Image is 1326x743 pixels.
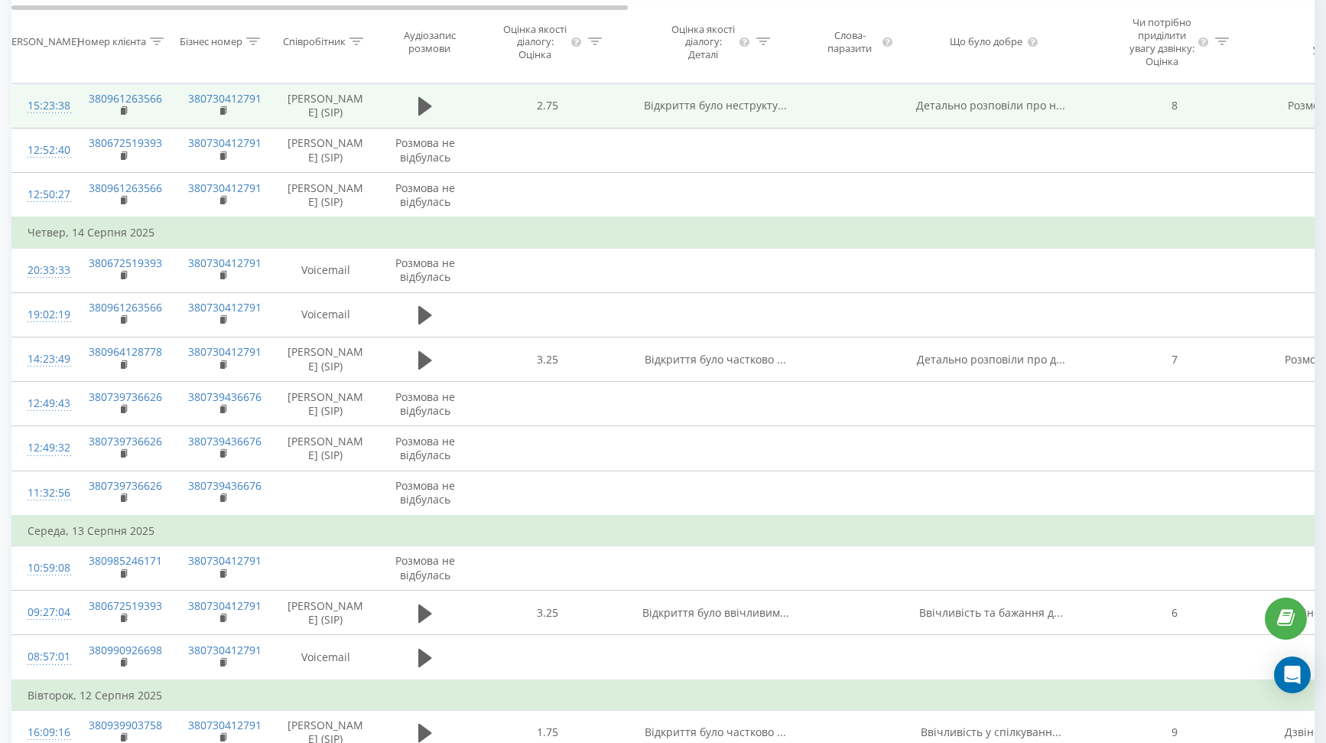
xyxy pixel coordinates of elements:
div: Слова-паразити [821,29,879,55]
span: Розмова не відбулась [395,389,455,418]
div: 12:52:40 [28,135,58,165]
td: [PERSON_NAME] (SIP) [272,382,379,426]
div: [PERSON_NAME] [2,35,80,48]
td: [PERSON_NAME] (SIP) [272,129,379,173]
td: [PERSON_NAME] (SIP) [272,83,379,128]
span: Ввічливість та бажання д... [919,605,1063,620]
a: 380739436676 [188,389,262,404]
a: 380730412791 [188,643,262,657]
div: 10:59:08 [28,553,58,583]
span: Розмова не відбулась [395,135,455,164]
div: 19:02:19 [28,300,58,330]
div: Номер клієнта [77,35,146,48]
td: 3.25 [471,591,624,635]
a: 380672519393 [89,135,162,150]
span: Ввічливість у спілкуванн... [921,725,1061,739]
div: 12:49:32 [28,433,58,463]
td: [PERSON_NAME] (SIP) [272,173,379,218]
td: 2.75 [471,83,624,128]
a: 380990926698 [89,643,162,657]
a: 380961263566 [89,300,162,314]
span: Детально розповіли про н... [916,98,1065,112]
span: Відкриття було ввічливим... [642,605,789,620]
a: 380730412791 [188,598,262,613]
a: 380730412791 [188,300,262,314]
td: 7 [1083,337,1266,382]
span: Розмова не відбулась [395,181,455,209]
div: Співробітник [283,35,346,48]
div: Бізнес номер [180,35,242,48]
div: 14:23:49 [28,344,58,374]
a: 380730412791 [188,135,262,150]
div: Що було добре [950,35,1022,48]
a: 380730412791 [188,553,262,568]
div: 15:23:38 [28,91,58,121]
td: Voicemail [272,248,379,292]
div: 12:50:27 [28,180,58,210]
a: 380730412791 [188,181,262,195]
a: 380739436676 [188,434,262,448]
span: Відкриття було частково ... [645,352,786,367]
span: Відкриття було неструкту... [644,98,787,112]
span: Відкриття було частково ... [645,725,786,739]
a: 380672519393 [89,598,162,613]
div: Оцінка якості діалогу: Деталі [671,22,736,61]
a: 380730412791 [188,91,262,106]
td: Voicemail [272,635,379,680]
td: [PERSON_NAME] (SIP) [272,591,379,635]
a: 380964128778 [89,344,162,359]
span: Розмова не відбулась [395,553,455,582]
a: 380939903758 [89,718,162,732]
a: 380739736626 [89,478,162,493]
td: [PERSON_NAME] (SIP) [272,337,379,382]
div: 20:33:33 [28,256,58,285]
span: Розмова не відбулась [395,256,455,284]
td: [PERSON_NAME] (SIP) [272,426,379,471]
a: 380739736626 [89,434,162,448]
a: 380739436676 [188,478,262,493]
div: 12:49:43 [28,389,58,419]
a: 380730412791 [188,256,262,270]
td: Voicemail [272,292,379,337]
span: Детально розповіли про д... [917,352,1065,367]
a: 380985246171 [89,553,162,568]
a: 380730412791 [188,344,262,359]
div: 09:27:04 [28,598,58,627]
span: Розмова не відбулась [395,434,455,462]
div: 08:57:01 [28,642,58,672]
a: 380961263566 [89,181,162,195]
div: 11:32:56 [28,478,58,508]
div: Аудіозапис розмови [392,29,466,55]
span: Розмова не відбулась [395,478,455,507]
td: 3.25 [471,337,624,382]
div: Оцінка якості діалогу: Оцінка [502,22,568,61]
div: Чи потрібно приділити увагу дзвінку: Оцінка [1129,16,1195,68]
td: 6 [1083,591,1266,635]
a: 380730412791 [188,718,262,732]
a: 380672519393 [89,256,162,270]
div: Open Intercom Messenger [1274,657,1311,693]
td: 8 [1083,83,1266,128]
a: 380739736626 [89,389,162,404]
a: 380961263566 [89,91,162,106]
